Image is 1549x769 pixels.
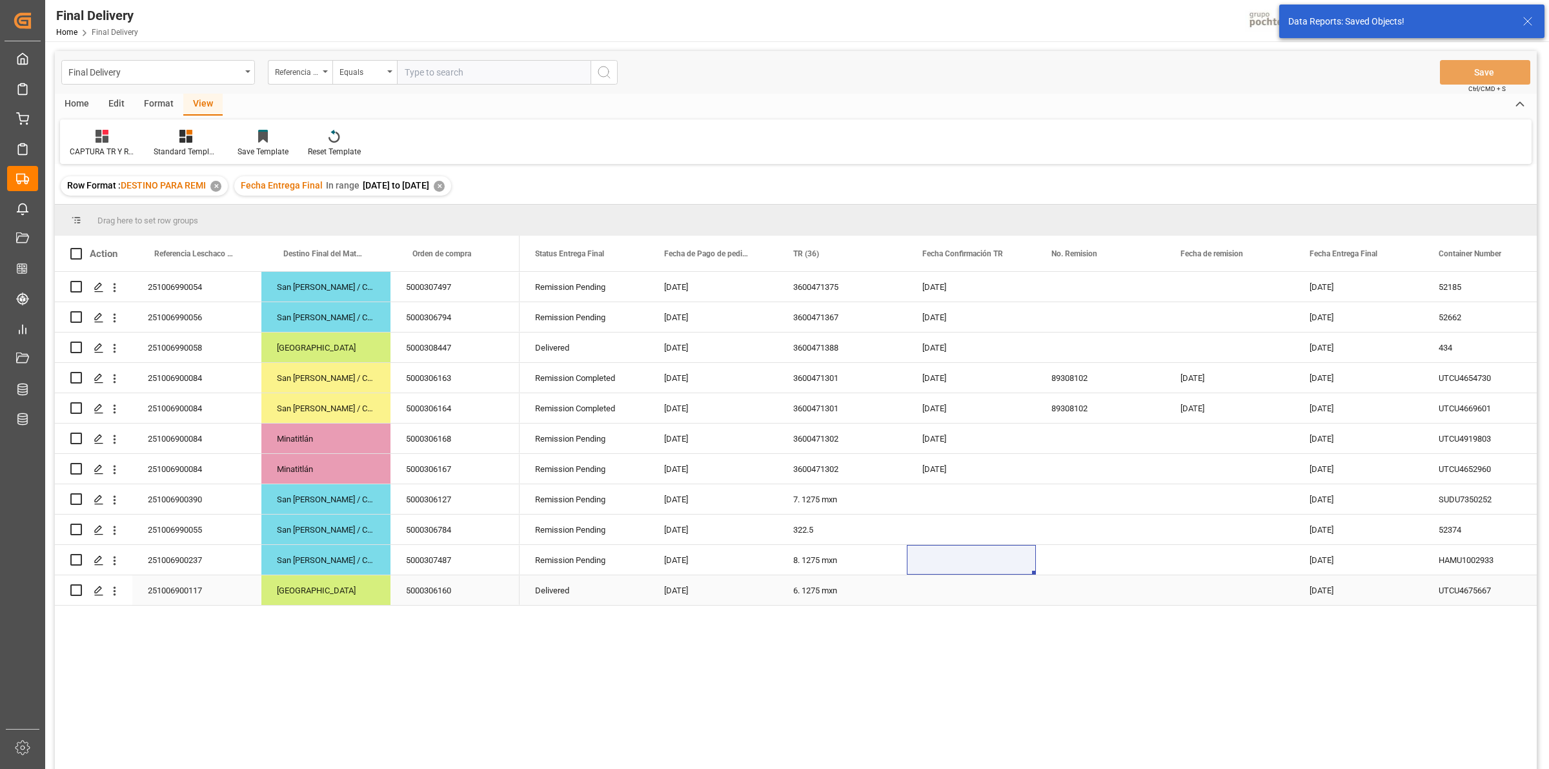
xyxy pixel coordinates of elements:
div: Referencia Leschaco (Impo) [275,63,319,78]
div: [DATE] [649,272,778,302]
div: San [PERSON_NAME] / CDMX [261,393,390,423]
div: 322.5 [778,515,907,544]
div: 5000306168 [390,424,520,453]
div: Remission Pending [520,272,649,302]
div: Remission Pending [520,515,649,544]
button: search button [591,60,618,85]
div: [DATE] [1294,515,1423,544]
div: 5000306164 [390,393,520,423]
div: 5000306794 [390,302,520,332]
div: Data Reports: Saved Objects! [1288,15,1510,28]
div: 6. 1275 mxn [778,575,907,605]
span: Fecha Confirmación TR [922,249,1003,258]
div: [DATE] [907,424,1036,453]
div: San [PERSON_NAME] / CDMX [261,302,390,332]
div: Press SPACE to select this row. [55,484,520,515]
span: Ctrl/CMD + S [1468,84,1506,94]
div: Remission Pending [520,454,649,484]
div: 3600471302 [778,424,907,453]
div: 8. 1275 mxn [778,545,907,575]
div: 3600471301 [778,393,907,423]
div: Minatitlán [261,454,390,484]
div: 89308102 [1036,393,1165,423]
div: Press SPACE to select this row. [55,363,520,393]
div: 5000306163 [390,363,520,393]
span: Fecha de remision [1180,249,1243,258]
div: 7. 1275 mxn [778,484,907,514]
div: Remission Pending [520,545,649,575]
div: [DATE] [649,515,778,544]
div: [DATE] [1294,484,1423,514]
div: 5000307487 [390,545,520,575]
span: Container Number [1439,249,1501,258]
span: TR (36) [793,249,819,258]
div: Delivered [520,575,649,605]
div: Remission Completed [520,393,649,423]
div: Standard Templates [154,146,218,158]
div: San [PERSON_NAME] / CDMX [261,363,390,393]
span: Fecha Entrega Final [241,180,323,190]
div: Reset Template [308,146,361,158]
div: Equals [339,63,383,78]
span: Fecha de Pago de pedimento [664,249,751,258]
div: [DATE] [907,363,1036,393]
div: 3600471302 [778,454,907,484]
div: [DATE] [1294,454,1423,484]
div: Remission Completed [520,363,649,393]
div: 251006900084 [132,424,261,453]
div: 251006990054 [132,272,261,302]
div: 251006900117 [132,575,261,605]
div: 251006900390 [132,484,261,514]
div: [DATE] [649,454,778,484]
div: Edit [99,94,134,116]
div: Press SPACE to select this row. [55,515,520,545]
div: 251006990056 [132,302,261,332]
div: 5000306127 [390,484,520,514]
div: Minatitlán [261,424,390,453]
div: Remission Pending [520,302,649,332]
div: Format [134,94,183,116]
div: [DATE] [1294,545,1423,575]
div: Press SPACE to select this row. [55,333,520,363]
div: 5000307497 [390,272,520,302]
img: pochtecaImg.jpg_1689854062.jpg [1245,10,1309,32]
span: Status Entrega Final [535,249,604,258]
div: [DATE] [1294,272,1423,302]
span: Referencia Leschaco (Impo) [154,249,234,258]
div: 3600471375 [778,272,907,302]
div: [DATE] [907,393,1036,423]
div: 5000306167 [390,454,520,484]
div: 3600471388 [778,333,907,362]
div: [DATE] [1294,333,1423,362]
div: Final Delivery [56,6,138,25]
div: Press SPACE to select this row. [55,545,520,575]
span: No. Remision [1051,249,1097,258]
span: [DATE] to [DATE] [363,180,429,190]
div: [DATE] [649,484,778,514]
div: [DATE] [1294,393,1423,423]
div: 251006990058 [132,333,261,362]
div: [DATE] [907,454,1036,484]
div: San [PERSON_NAME] / CDMX [261,272,390,302]
div: San [PERSON_NAME] / CDMX [261,484,390,514]
div: [DATE] [1294,363,1423,393]
div: [DATE] [1294,424,1423,453]
div: 89308102 [1036,363,1165,393]
div: CAPTURA TR Y RETRASO CON ENTREGA Y SUCURSAL [70,146,134,158]
div: Press SPACE to select this row. [55,424,520,454]
div: Delivered [520,333,649,362]
div: Press SPACE to select this row. [55,272,520,302]
div: [DATE] [649,363,778,393]
div: [DATE] [907,272,1036,302]
div: 5000308447 [390,333,520,362]
div: Press SPACE to select this row. [55,575,520,606]
span: In range [326,180,359,190]
div: San [PERSON_NAME] / CDMX [261,545,390,575]
div: [DATE] [1165,363,1294,393]
div: 251006900084 [132,393,261,423]
div: [GEOGRAPHIC_DATA] [261,575,390,605]
div: [GEOGRAPHIC_DATA] [261,333,390,362]
div: San [PERSON_NAME] / CDMX [261,515,390,544]
div: Home [55,94,99,116]
span: Fecha Entrega Final [1310,249,1377,258]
